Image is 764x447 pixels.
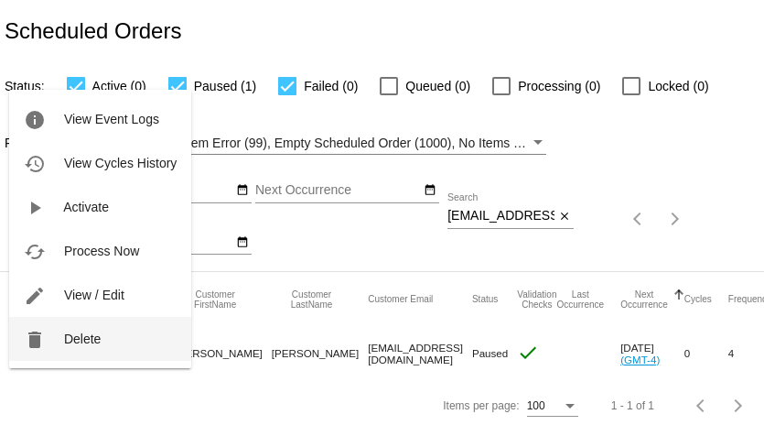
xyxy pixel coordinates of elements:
[64,112,159,126] span: View Event Logs
[64,288,124,302] span: View / Edit
[24,285,46,307] mat-icon: edit
[64,332,101,346] span: Delete
[64,156,177,170] span: View Cycles History
[24,109,46,131] mat-icon: info
[64,244,139,258] span: Process Now
[63,200,109,214] span: Activate
[24,329,46,351] mat-icon: delete
[24,197,46,219] mat-icon: play_arrow
[24,153,46,175] mat-icon: history
[24,241,46,263] mat-icon: cached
